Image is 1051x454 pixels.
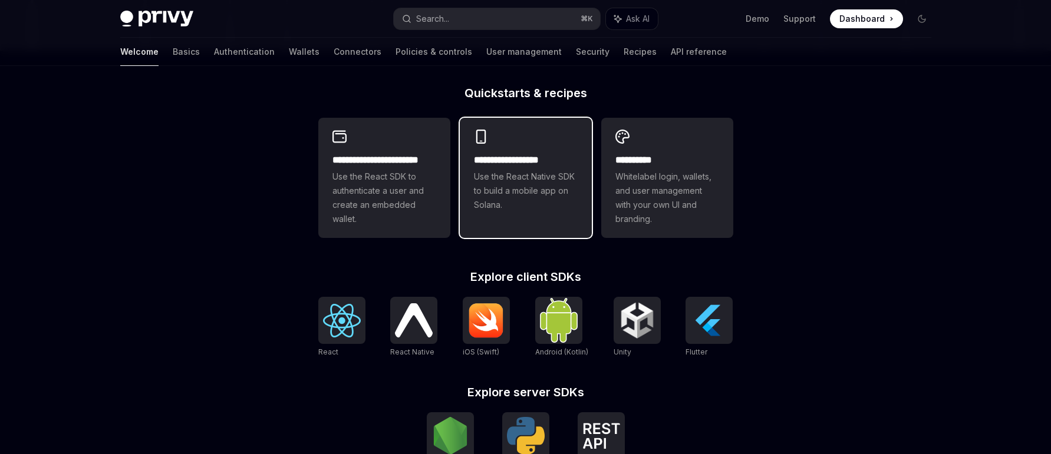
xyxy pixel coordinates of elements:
[463,297,510,358] a: iOS (Swift)iOS (Swift)
[746,13,769,25] a: Demo
[332,170,436,226] span: Use the React SDK to authenticate a user and create an embedded wallet.
[120,11,193,27] img: dark logo
[214,38,275,66] a: Authentication
[463,347,499,356] span: iOS (Swift)
[615,170,719,226] span: Whitelabel login, wallets, and user management with your own UI and branding.
[690,301,728,339] img: Flutter
[535,297,588,358] a: Android (Kotlin)Android (Kotlin)
[318,297,365,358] a: ReactReact
[576,38,609,66] a: Security
[839,13,885,25] span: Dashboard
[323,304,361,337] img: React
[467,303,505,338] img: iOS (Swift)
[606,8,658,29] button: Ask AI
[486,38,562,66] a: User management
[390,347,434,356] span: React Native
[686,297,733,358] a: FlutterFlutter
[601,118,733,238] a: **** *****Whitelabel login, wallets, and user management with your own UI and branding.
[416,12,449,26] div: Search...
[395,303,433,337] img: React Native
[318,386,733,398] h2: Explore server SDKs
[671,38,727,66] a: API reference
[618,301,656,339] img: Unity
[830,9,903,28] a: Dashboard
[912,9,931,28] button: Toggle dark mode
[626,13,650,25] span: Ask AI
[318,271,733,283] h2: Explore client SDKs
[390,297,437,358] a: React NativeReact Native
[474,170,578,212] span: Use the React Native SDK to build a mobile app on Solana.
[582,423,620,449] img: REST API
[581,14,593,24] span: ⌘ K
[540,298,578,342] img: Android (Kotlin)
[783,13,816,25] a: Support
[318,87,733,99] h2: Quickstarts & recipes
[614,347,631,356] span: Unity
[120,38,159,66] a: Welcome
[535,347,588,356] span: Android (Kotlin)
[289,38,319,66] a: Wallets
[173,38,200,66] a: Basics
[686,347,707,356] span: Flutter
[318,347,338,356] span: React
[614,297,661,358] a: UnityUnity
[394,8,600,29] button: Search...⌘K
[334,38,381,66] a: Connectors
[460,118,592,238] a: **** **** **** ***Use the React Native SDK to build a mobile app on Solana.
[396,38,472,66] a: Policies & controls
[624,38,657,66] a: Recipes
